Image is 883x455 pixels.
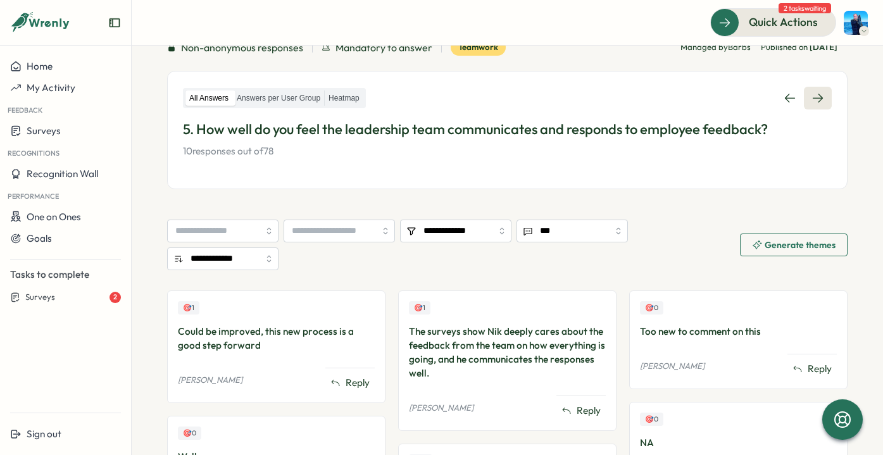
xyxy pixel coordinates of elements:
[185,90,232,106] label: All Answers
[183,120,832,139] p: 5. How well do you feel the leadership team communicates and responds to employee feedback?
[765,240,836,249] span: Generate themes
[409,325,606,380] div: The surveys show Nik deeply cares about the feedback from the team on how everything is going, an...
[640,361,705,372] p: [PERSON_NAME]
[640,413,663,426] div: Upvotes
[27,125,61,137] span: Surveys
[640,301,663,315] div: Upvotes
[808,362,832,376] span: Reply
[27,168,98,180] span: Recognition Wall
[409,301,430,315] div: Upvotes
[680,42,751,53] p: Managed by
[409,402,473,414] p: [PERSON_NAME]
[325,90,363,106] label: Heatmap
[178,301,199,315] div: Upvotes
[27,211,81,223] span: One on Ones
[233,90,324,106] label: Answers per User Group
[749,14,818,30] span: Quick Actions
[325,373,375,392] button: Reply
[10,268,121,282] p: Tasks to complete
[710,8,836,36] button: Quick Actions
[577,404,601,418] span: Reply
[740,234,848,256] button: Generate themes
[810,42,837,52] span: [DATE]
[335,40,432,56] span: Mandatory to answer
[761,42,837,53] span: Published on
[844,11,868,35] img: Henry Innis
[779,3,831,13] span: 2 tasks waiting
[108,16,121,29] button: Expand sidebar
[640,436,837,450] div: NA
[640,325,837,339] div: Too new to comment on this
[556,401,606,420] button: Reply
[110,292,121,303] div: 2
[27,428,61,440] span: Sign out
[27,232,52,244] span: Goals
[728,42,751,52] span: Barbs
[787,359,837,378] button: Reply
[451,39,506,56] div: Teamwork
[27,60,53,72] span: Home
[25,292,55,303] span: Surveys
[346,376,370,390] span: Reply
[27,82,75,94] span: My Activity
[183,144,832,158] p: 10 responses out of 78
[178,427,201,440] div: Upvotes
[181,40,303,56] span: Non-anonymous responses
[178,375,242,386] p: [PERSON_NAME]
[178,325,375,352] div: Could be improved, this new process is a good step forward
